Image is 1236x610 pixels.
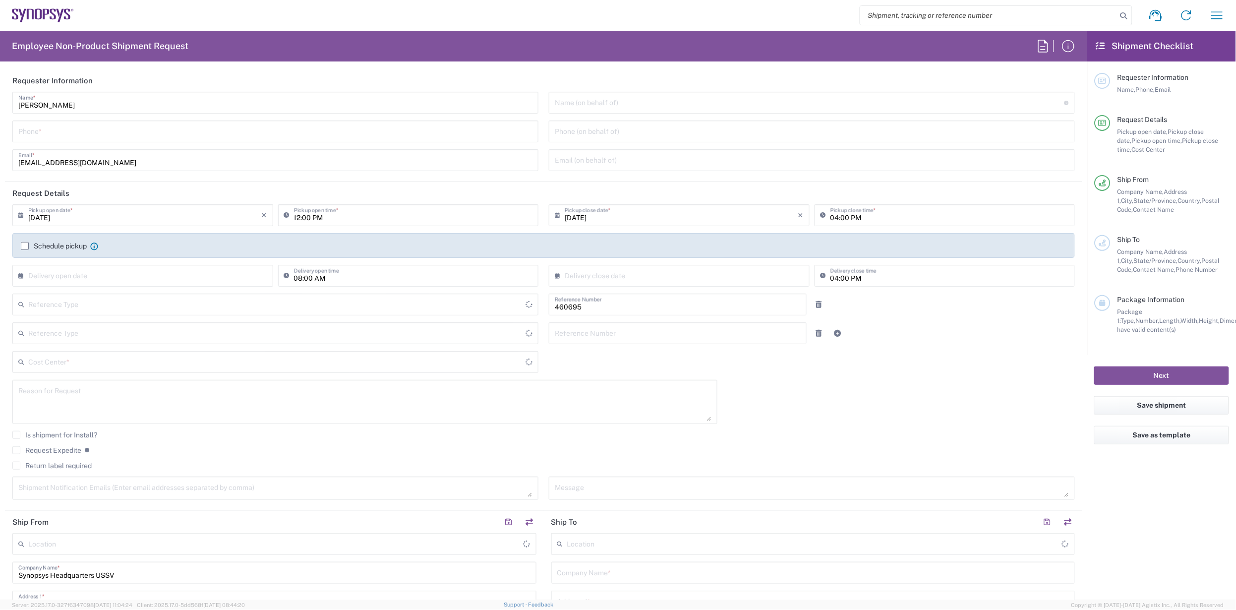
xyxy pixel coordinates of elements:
span: City, [1121,257,1134,264]
span: Country, [1178,257,1202,264]
a: Remove Reference [812,298,826,311]
label: Is shipment for Install? [12,431,97,439]
h2: Shipment Checklist [1096,40,1194,52]
span: Company Name, [1118,188,1164,195]
span: Contact Name [1133,206,1175,213]
span: Pickup open date, [1118,128,1168,135]
span: [DATE] 11:04:24 [94,602,132,608]
input: Shipment, tracking or reference number [860,6,1117,25]
a: Feedback [529,602,554,608]
label: Schedule pickup [21,242,87,250]
label: Return label required [12,462,92,470]
span: Number, [1136,317,1160,324]
a: Remove Reference [812,326,826,340]
span: Contact Name, [1133,266,1176,273]
span: Ship To [1118,236,1140,244]
span: Request Details [1118,116,1168,123]
label: Request Expedite [12,446,81,454]
span: Email [1155,86,1172,93]
span: Server: 2025.17.0-327f6347098 [12,602,132,608]
span: Client: 2025.17.0-5dd568f [137,602,245,608]
button: Save as template [1094,426,1229,444]
h2: Request Details [12,188,69,198]
a: Support [504,602,529,608]
button: Save shipment [1094,396,1229,415]
i: × [262,207,267,223]
span: Requester Information [1118,73,1189,81]
i: × [798,207,804,223]
span: Pickup open time, [1132,137,1182,144]
span: Ship From [1118,176,1149,183]
a: Add Reference [831,326,845,340]
span: Copyright © [DATE]-[DATE] Agistix Inc., All Rights Reserved [1071,601,1224,610]
span: Width, [1181,317,1199,324]
button: Next [1094,366,1229,385]
h2: Ship To [551,517,578,527]
span: Package 1: [1118,308,1143,324]
h2: Employee Non-Product Shipment Request [12,40,188,52]
span: Package Information [1118,296,1185,304]
span: Phone Number [1176,266,1218,273]
span: Name, [1118,86,1136,93]
h2: Requester Information [12,76,93,86]
span: State/Province, [1134,197,1178,204]
span: Phone, [1136,86,1155,93]
span: Company Name, [1118,248,1164,255]
span: Type, [1121,317,1136,324]
span: State/Province, [1134,257,1178,264]
span: Cost Center [1132,146,1166,153]
span: Length, [1160,317,1181,324]
span: [DATE] 08:44:20 [203,602,245,608]
span: Country, [1178,197,1202,204]
span: Height, [1199,317,1220,324]
h2: Ship From [12,517,49,527]
span: City, [1121,197,1134,204]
